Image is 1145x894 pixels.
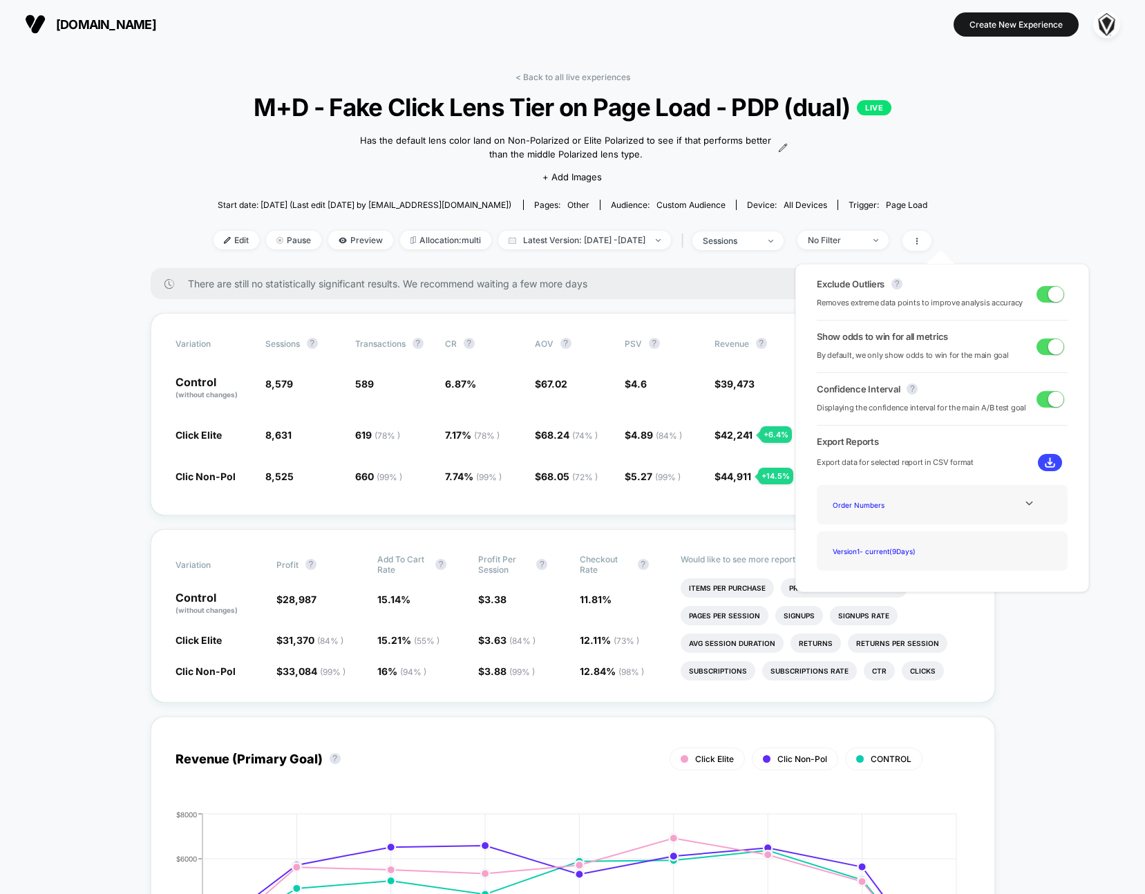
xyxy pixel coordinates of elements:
span: $ [535,378,567,390]
span: $ [276,665,346,677]
span: Clic Non-Pol [176,665,236,677]
span: 68.05 [541,470,598,482]
div: No Filter [808,235,863,245]
span: Has the default lens color land on Non-Polarized or Elite Polarized to see if that performs bette... [357,134,775,161]
span: Latest Version: [DATE] - [DATE] [498,231,671,249]
span: + Add Images [542,171,602,182]
button: ? [464,338,475,349]
li: Items Per Purchase [681,578,774,598]
span: [DOMAIN_NAME] [56,17,156,32]
span: Removes extreme data points to improve analysis accuracy [817,296,1023,310]
span: 67.02 [541,378,567,390]
img: end [768,240,773,242]
img: end [276,237,283,244]
span: 39,473 [721,378,755,390]
li: Product Details Views Rate [781,578,907,598]
span: ( 55 % ) [414,636,439,646]
span: Add To Cart Rate [377,554,428,575]
p: Control [176,592,263,616]
span: 619 [355,429,400,441]
span: 15.21 % [377,634,439,646]
button: ? [560,338,571,349]
span: Checkout Rate [580,554,631,575]
li: Ctr [864,661,895,681]
span: 68.24 [541,429,598,441]
span: 5.27 [631,470,681,482]
span: Revenue [715,339,749,349]
span: Show odds to win for all metrics [817,331,948,342]
span: Click Elite [695,754,734,764]
li: Returns [791,634,841,653]
span: By default, we only show odds to win for the main goal [817,349,1009,362]
span: ( 84 % ) [509,636,536,646]
span: AOV [535,339,553,349]
span: Edit [214,231,259,249]
span: ( 99 % ) [320,667,346,677]
span: Profit Per Session [478,554,529,575]
span: (without changes) [176,606,238,614]
span: Sessions [265,339,300,349]
button: [DOMAIN_NAME] [21,13,160,35]
span: Export data for selected report in CSV format [817,456,974,469]
span: Click Elite [176,429,222,441]
span: $ [625,429,682,441]
div: + 6.4 % [760,426,792,443]
p: Control [176,377,252,400]
span: 7.74 % [445,470,502,482]
span: ( 73 % ) [614,636,639,646]
span: $ [276,593,316,605]
span: Device: [736,200,838,210]
span: 8,631 [265,429,292,441]
p: Would like to see more reports? [681,554,970,564]
span: Displaying the confidence interval for the main A/B test goal [817,401,1026,415]
span: $ [715,378,755,390]
span: Exclude Outliers [817,278,884,289]
img: download [1045,457,1055,468]
span: 589 [355,378,374,390]
span: Start date: [DATE] (Last edit [DATE] by [EMAIL_ADDRESS][DOMAIN_NAME]) [218,200,511,210]
span: 11.81 % [580,593,612,605]
button: ? [330,753,341,764]
span: 8,525 [265,470,294,482]
span: (without changes) [176,390,238,399]
span: Custom Audience [656,200,726,210]
span: Click Elite [176,634,222,646]
div: Trigger: [849,200,927,210]
span: 8,579 [265,378,293,390]
p: LIVE [857,100,891,115]
li: Signups [775,606,823,625]
li: Subscriptions Rate [762,661,857,681]
span: $ [535,470,598,482]
span: 16 % [377,665,426,677]
button: ? [307,338,318,349]
img: end [873,239,878,242]
div: Audience: [611,200,726,210]
div: + 14.5 % [758,468,793,484]
span: 3.38 [484,593,507,605]
span: 12.84 % [580,665,644,677]
span: 31,370 [283,634,343,646]
span: CR [445,339,457,349]
span: PSV [625,339,642,349]
span: Pause [266,231,321,249]
span: ( 84 % ) [656,430,682,441]
button: ? [907,383,918,394]
span: ( 94 % ) [400,667,426,677]
button: ? [305,559,316,570]
span: 3.88 [484,665,535,677]
span: 3.63 [484,634,536,646]
span: 6.87 % [445,378,476,390]
span: ( 72 % ) [572,472,598,482]
div: sessions [703,236,758,246]
div: Version 1 - current ( 9 Days) [827,542,938,560]
button: ? [536,559,547,570]
li: Clicks [902,661,944,681]
span: Preview [328,231,393,249]
span: Transactions [355,339,406,349]
li: Subscriptions [681,661,755,681]
img: end [656,239,661,242]
span: There are still no statistically significant results. We recommend waiting a few more days [188,278,967,289]
span: ( 99 % ) [476,472,502,482]
span: ( 78 % ) [474,430,500,441]
span: $ [535,429,598,441]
